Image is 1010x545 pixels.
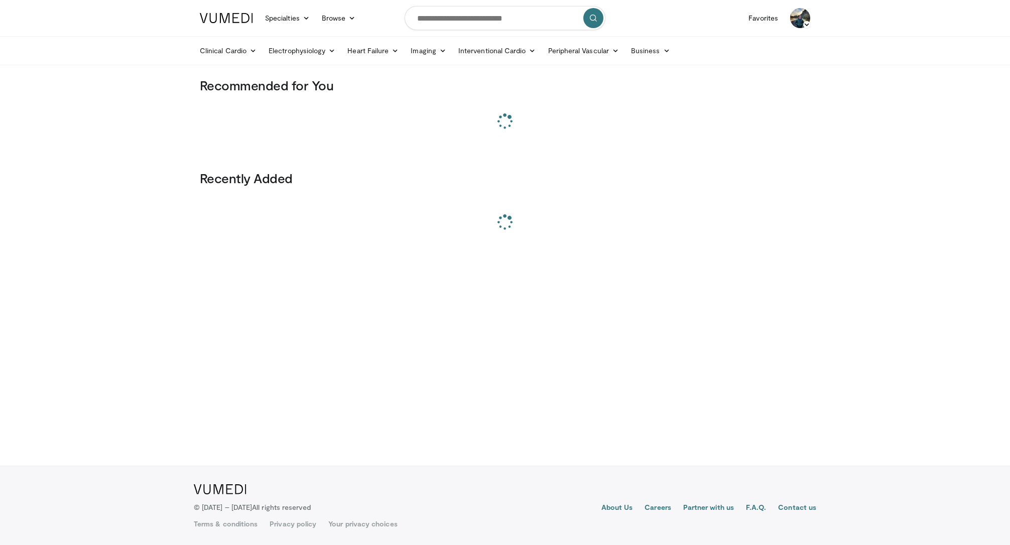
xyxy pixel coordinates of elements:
a: Specialties [259,8,316,28]
a: Heart Failure [341,41,405,61]
h3: Recommended for You [200,77,810,93]
img: Avatar [790,8,810,28]
a: About Us [601,502,633,514]
a: Privacy policy [270,519,316,529]
a: Careers [645,502,671,514]
img: VuMedi Logo [194,484,246,494]
a: F.A.Q. [746,502,766,514]
input: Search topics, interventions [405,6,605,30]
a: Interventional Cardio [452,41,542,61]
h3: Recently Added [200,170,810,186]
a: Electrophysiology [263,41,341,61]
a: Favorites [742,8,784,28]
a: Browse [316,8,362,28]
a: Business [625,41,676,61]
a: Partner with us [683,502,734,514]
a: Terms & conditions [194,519,258,529]
a: Clinical Cardio [194,41,263,61]
a: Contact us [778,502,816,514]
a: Your privacy choices [328,519,397,529]
a: Peripheral Vascular [542,41,625,61]
span: All rights reserved [252,503,311,511]
img: VuMedi Logo [200,13,253,23]
p: © [DATE] – [DATE] [194,502,311,512]
a: Imaging [405,41,452,61]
